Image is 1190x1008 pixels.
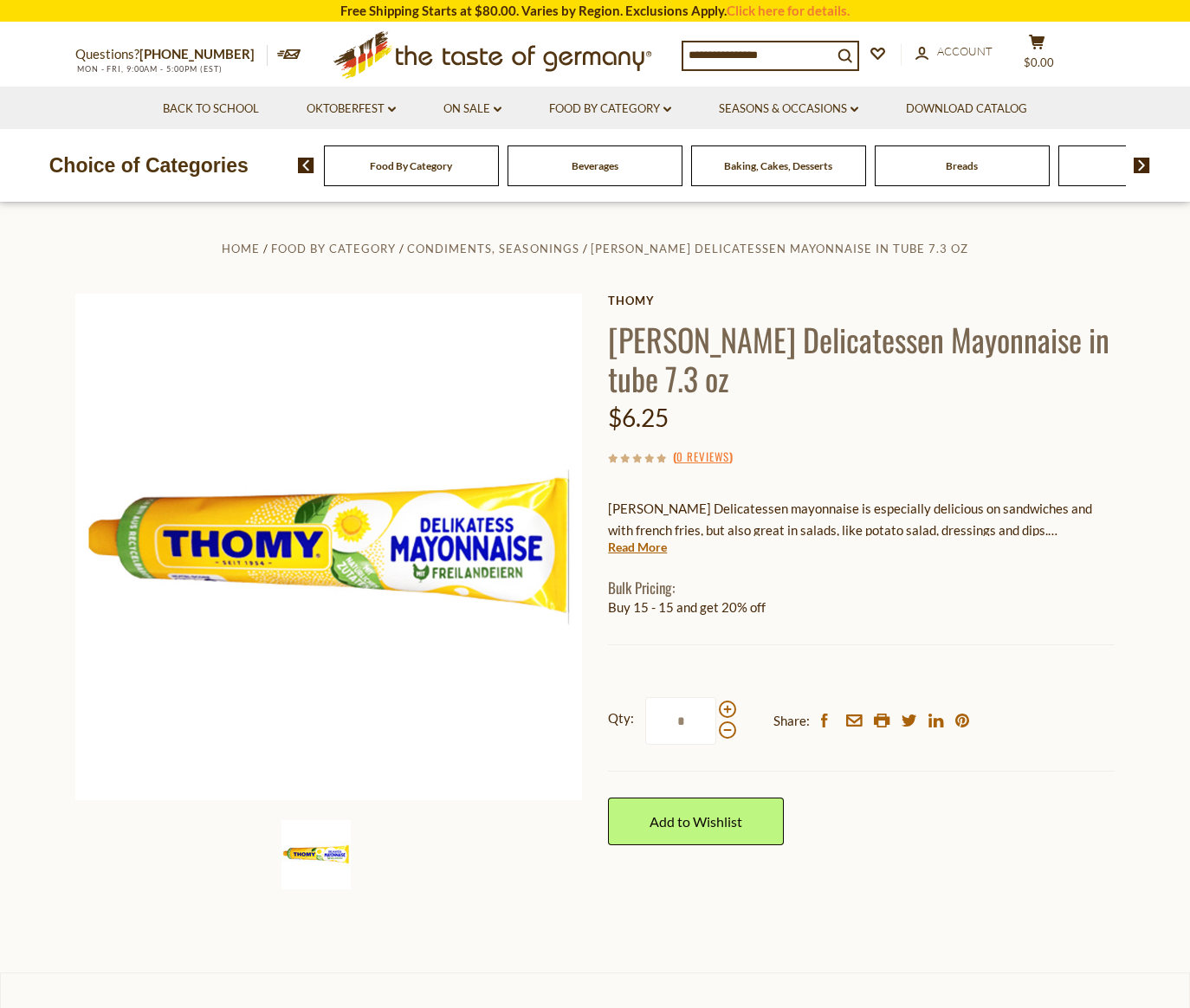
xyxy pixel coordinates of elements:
span: Share: [773,710,810,732]
li: Buy 15 - 15 and get 20% off [608,597,1115,618]
img: Thomy Delikatess Mayonnaise [75,294,582,800]
a: Click here for details. [727,3,850,18]
strong: Qty: [608,708,634,729]
input: Qty: [645,697,716,745]
span: Account [937,44,993,58]
span: $0.00 [1024,55,1054,69]
a: [PHONE_NUMBER] [139,46,255,61]
a: Thomy [608,294,1115,307]
a: Download Catalog [906,100,1027,119]
h1: Bulk Pricing: [608,578,1115,597]
a: Read More [608,539,667,556]
a: Add to Wishlist [608,798,784,845]
a: Breads [946,159,978,172]
a: [PERSON_NAME] Delicatessen Mayonnaise in tube 7.3 oz [591,242,968,255]
a: Food By Category [271,242,396,255]
a: Beverages [572,159,618,172]
a: Food By Category [370,159,452,172]
span: ( ) [673,448,733,465]
a: 0 Reviews [676,448,729,467]
a: Home [222,242,260,255]
img: next arrow [1134,158,1150,173]
a: Condiments, Seasonings [407,242,579,255]
button: $0.00 [1011,34,1063,77]
a: Oktoberfest [307,100,396,119]
span: $6.25 [608,403,669,432]
span: MON - FRI, 9:00AM - 5:00PM (EST) [75,64,223,74]
a: Seasons & Occasions [719,100,858,119]
p: [PERSON_NAME] Delicatessen mayonnaise is especially delicious on sandwiches and with french fries... [608,498,1115,541]
h1: [PERSON_NAME] Delicatessen Mayonnaise in tube 7.3 oz [608,320,1115,397]
a: Baking, Cakes, Desserts [724,159,832,172]
img: previous arrow [298,158,314,173]
img: Thomy Delikatess Mayonnaise [281,820,351,889]
a: Account [915,42,993,61]
a: Back to School [163,100,259,119]
p: Questions? [75,43,268,66]
a: On Sale [443,100,501,119]
a: Food By Category [549,100,671,119]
